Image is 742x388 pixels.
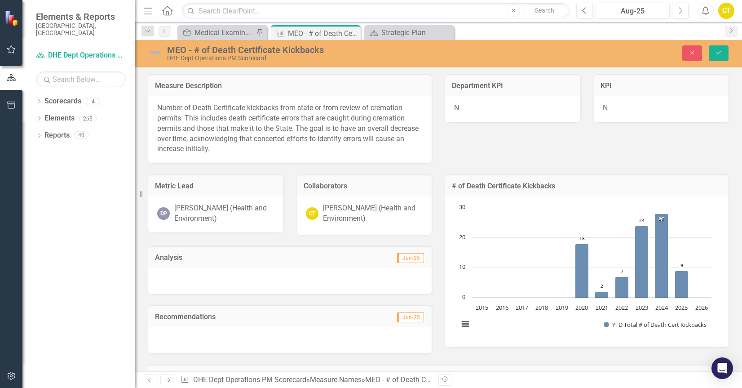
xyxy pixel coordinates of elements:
div: 40 [74,132,88,139]
text: 2022 [615,303,628,312]
h3: Measure Description [155,82,425,90]
text: 2015 [476,303,488,312]
input: Search ClearPoint... [182,3,570,19]
text: 7 [621,268,623,274]
div: 4 [86,98,100,105]
div: 265 [79,115,97,122]
div: Chart. Highcharts interactive chart. [454,203,720,338]
span: Number of Death Certificate kickbacks from state or from review of cremation permits. This includ... [157,103,419,153]
a: Medical Examiner's Office PM Scorecard [180,27,254,38]
text: 2021 [596,303,608,312]
h3: Metric Lead [155,182,277,190]
h3: KPI [601,82,722,90]
span: N [603,103,608,112]
div: Aug-25 [599,6,667,17]
div: DHE Dept Operations PM Scorecard [167,55,471,62]
path: 2023, 24. YTD Total # of Death Cert Kickbacks. [635,226,649,298]
h3: # of Death Certificate Kickbacks [452,182,722,190]
a: DHE Dept Operations PM Scorecard [36,50,126,61]
text: 18 [579,235,585,241]
path: 2020, 18. YTD Total # of Death Cert Kickbacks. [575,244,589,298]
a: Reports [44,130,70,141]
h3: Department KPI [452,82,574,90]
a: Strategic Plan [367,27,452,38]
h3: Collaborators [304,182,425,190]
text: 2016 [496,303,508,312]
button: View chart menu, Chart [459,318,472,330]
text: 28 [659,216,664,222]
a: Measure Names [310,375,362,384]
svg: Interactive chart [454,203,716,338]
h3: Analysis [155,254,289,262]
button: Search [522,4,567,17]
span: Elements & Reports [36,11,126,22]
text: 10 [459,263,465,271]
h3: Recommendations [155,313,340,321]
text: 9 [680,262,683,268]
span: Jun-25 [397,253,424,263]
text: 2023 [636,303,648,312]
text: 24 [639,217,645,223]
img: Not Defined [148,45,163,60]
a: Scorecards [44,96,81,107]
div: [PERSON_NAME] (Health and Environment) [323,203,423,224]
text: 2024 [655,303,668,312]
span: N [454,103,459,112]
img: ClearPoint Strategy [4,10,20,26]
a: DHE Dept Operations PM Scorecard [193,375,306,384]
text: 30 [459,203,465,211]
text: 2025 [675,303,688,312]
path: 2022, 7. YTD Total # of Death Cert Kickbacks. [615,277,629,298]
div: Strategic Plan [381,27,452,38]
div: MEO - # of Death Certificate Kickbacks [288,28,358,39]
button: CT [718,3,734,19]
path: 2024, 28. YTD Total # of Death Cert Kickbacks. [655,214,668,298]
span: Search [535,7,554,14]
div: DP [157,207,170,220]
text: 2018 [535,303,548,312]
div: Medical Examiner's Office PM Scorecard [194,27,254,38]
div: Open Intercom Messenger [711,357,733,379]
div: » » [180,375,432,385]
span: Jun-25 [397,312,424,322]
div: [PERSON_NAME] (Health and Environment) [174,203,274,224]
small: [GEOGRAPHIC_DATA], [GEOGRAPHIC_DATA] [36,22,126,37]
div: CT [306,207,318,220]
div: MEO - # of Death Certificate Kickbacks [365,375,487,384]
text: 20 [459,233,465,241]
text: 2019 [556,303,568,312]
button: Show YTD Total # of Death Cert Kickbacks [604,321,707,329]
text: 2020 [575,303,588,312]
text: 2 [601,283,603,289]
button: Aug-25 [596,3,670,19]
path: 2025, 9. YTD Total # of Death Cert Kickbacks. [675,271,689,298]
text: 2026 [695,303,708,312]
a: Elements [44,113,75,124]
path: 2021, 2. YTD Total # of Death Cert Kickbacks. [595,291,609,298]
input: Search Below... [36,71,126,87]
div: MEO - # of Death Certificate Kickbacks [167,45,471,55]
text: 0 [462,293,465,301]
text: 2017 [516,303,528,312]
